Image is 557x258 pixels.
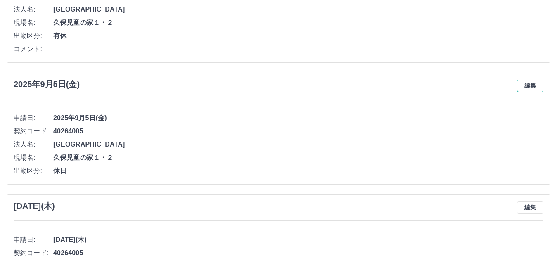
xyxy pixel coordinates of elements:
[53,126,543,136] span: 40264005
[14,235,53,245] span: 申請日:
[517,80,543,92] button: 編集
[14,5,53,14] span: 法人名:
[14,166,53,176] span: 出勤区分:
[53,5,543,14] span: [GEOGRAPHIC_DATA]
[53,113,543,123] span: 2025年9月5日(金)
[14,201,55,211] h3: [DATE](木)
[14,18,53,28] span: 現場名:
[53,166,543,176] span: 休日
[14,140,53,149] span: 法人名:
[53,18,543,28] span: 久保児童の家１・２
[14,248,53,258] span: 契約コード:
[14,113,53,123] span: 申請日:
[53,153,543,163] span: 久保児童の家１・２
[53,140,543,149] span: [GEOGRAPHIC_DATA]
[53,235,543,245] span: [DATE](木)
[53,31,543,41] span: 有休
[14,44,53,54] span: コメント:
[14,126,53,136] span: 契約コード:
[14,153,53,163] span: 現場名:
[14,80,80,89] h3: 2025年9月5日(金)
[14,31,53,41] span: 出勤区分:
[53,248,543,258] span: 40264005
[517,201,543,214] button: 編集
